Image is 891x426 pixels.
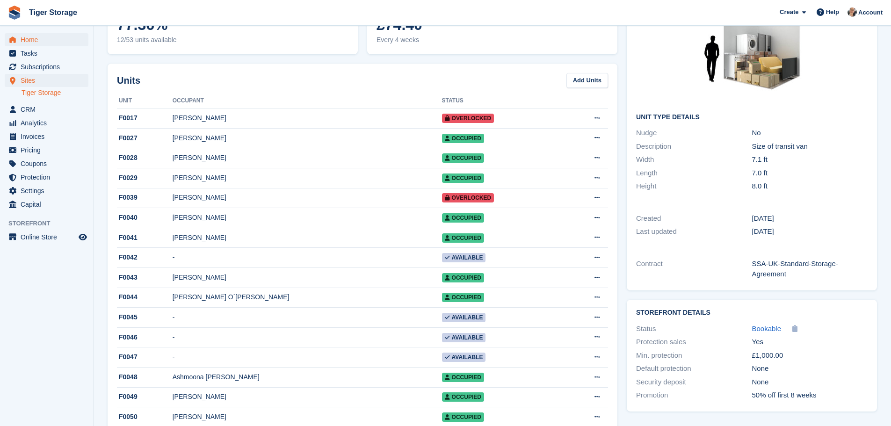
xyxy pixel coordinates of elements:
div: [PERSON_NAME] O`[PERSON_NAME] [173,292,442,302]
div: [DATE] [752,226,868,237]
div: Status [636,324,752,334]
div: F0028 [117,153,173,163]
div: Nudge [636,128,752,138]
span: Account [858,8,883,17]
a: menu [5,231,88,244]
div: [PERSON_NAME] [173,392,442,402]
div: Protection sales [636,337,752,347]
div: [PERSON_NAME] [173,213,442,223]
div: F0044 [117,292,173,302]
div: Default protection [636,363,752,374]
div: F0017 [117,113,173,123]
div: 50% off first 8 weeks [752,390,868,401]
a: Bookable [752,324,782,334]
div: [PERSON_NAME] [173,113,442,123]
div: [PERSON_NAME] [173,273,442,282]
span: Occupied [442,293,484,302]
a: Add Units [566,73,608,88]
a: menu [5,103,88,116]
div: Promotion [636,390,752,401]
div: Security deposit [636,377,752,388]
span: Online Store [21,231,77,244]
div: Contract [636,259,752,280]
div: F0040 [117,213,173,223]
span: Available [442,253,486,262]
span: Available [442,313,486,322]
span: Occupied [442,273,484,282]
a: menu [5,74,88,87]
span: Bookable [752,325,782,332]
img: stora-icon-8386f47178a22dfd0bd8f6a31ec36ba5ce8667c1dd55bd0f319d3a0aa187defe.svg [7,6,22,20]
span: Create [780,7,798,17]
span: Occupied [442,373,484,382]
div: F0042 [117,253,173,262]
span: Pricing [21,144,77,157]
span: Protection [21,171,77,184]
div: F0046 [117,332,173,342]
div: Height [636,181,752,192]
div: F0048 [117,372,173,382]
span: Settings [21,184,77,197]
span: Occupied [442,134,484,143]
a: menu [5,60,88,73]
span: 12/53 units available [117,35,348,45]
span: Occupied [442,233,484,243]
span: Overlocked [442,114,494,123]
a: menu [5,198,88,211]
div: [DATE] [752,213,868,224]
td: - [173,347,442,368]
span: Home [21,33,77,46]
th: Occupant [173,94,442,108]
div: [PERSON_NAME] [173,233,442,243]
span: Help [826,7,839,17]
span: Storefront [8,219,93,228]
div: 7.0 ft [752,168,868,179]
span: Occupied [442,153,484,163]
img: Becky Martin [848,7,857,17]
span: Sites [21,74,77,87]
td: - [173,308,442,328]
a: menu [5,116,88,130]
div: F0045 [117,312,173,322]
div: None [752,363,868,374]
img: 50-sqft-unit.jpg [682,1,822,106]
span: Every 4 weeks [377,35,608,45]
div: Size of transit van [752,141,868,152]
span: Occupied [442,213,484,223]
div: F0043 [117,273,173,282]
a: Tiger Storage [22,88,88,97]
th: Status [442,94,563,108]
div: 8.0 ft [752,181,868,192]
div: No [752,128,868,138]
a: menu [5,171,88,184]
span: Available [442,353,486,362]
span: Occupied [442,392,484,402]
div: F0050 [117,412,173,422]
a: menu [5,33,88,46]
span: Analytics [21,116,77,130]
td: - [173,327,442,347]
div: Description [636,141,752,152]
span: Overlocked [442,193,494,202]
span: Occupied [442,412,484,422]
span: Coupons [21,157,77,170]
span: CRM [21,103,77,116]
span: Invoices [21,130,77,143]
div: Width [636,154,752,165]
div: Yes [752,337,868,347]
h2: Unit Type details [636,114,868,121]
a: menu [5,157,88,170]
div: None [752,377,868,388]
div: [PERSON_NAME] [173,153,442,163]
div: F0027 [117,133,173,143]
div: £1,000.00 [752,350,868,361]
h2: Storefront Details [636,309,868,317]
div: Length [636,168,752,179]
span: Capital [21,198,77,211]
div: [PERSON_NAME] [173,412,442,422]
a: menu [5,184,88,197]
a: Tiger Storage [25,5,81,20]
th: Unit [117,94,173,108]
div: Created [636,213,752,224]
div: SSA-UK-Standard-Storage-Agreement [752,259,868,280]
